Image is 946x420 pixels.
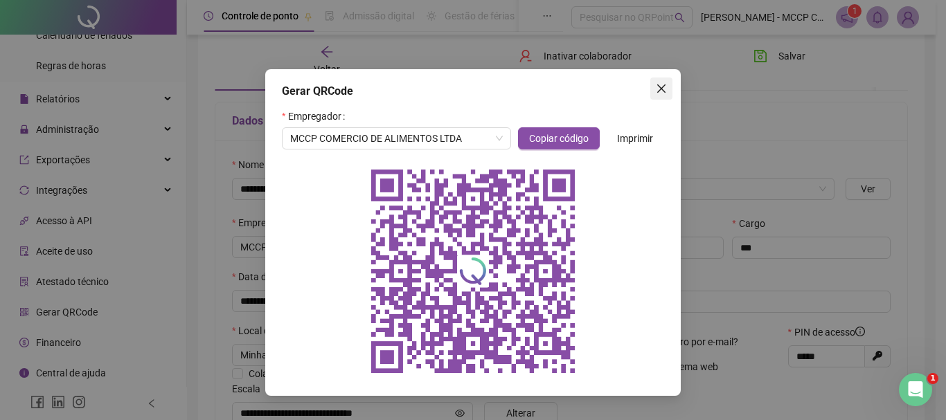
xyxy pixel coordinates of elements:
button: Close [650,77,672,100]
span: MCCP COMERCIO DE ALIMENTOS LTDA [290,128,503,149]
img: qrcode do empregador [362,161,584,382]
div: Gerar QRCode [282,83,664,100]
button: Imprimir [606,127,664,149]
span: 1 [927,373,938,384]
span: close [656,83,667,94]
label: Empregador [282,105,350,127]
iframe: Intercom live chat [899,373,932,406]
span: Imprimir [617,131,653,146]
button: Copiar código [518,127,600,149]
span: Copiar código [529,131,589,146]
